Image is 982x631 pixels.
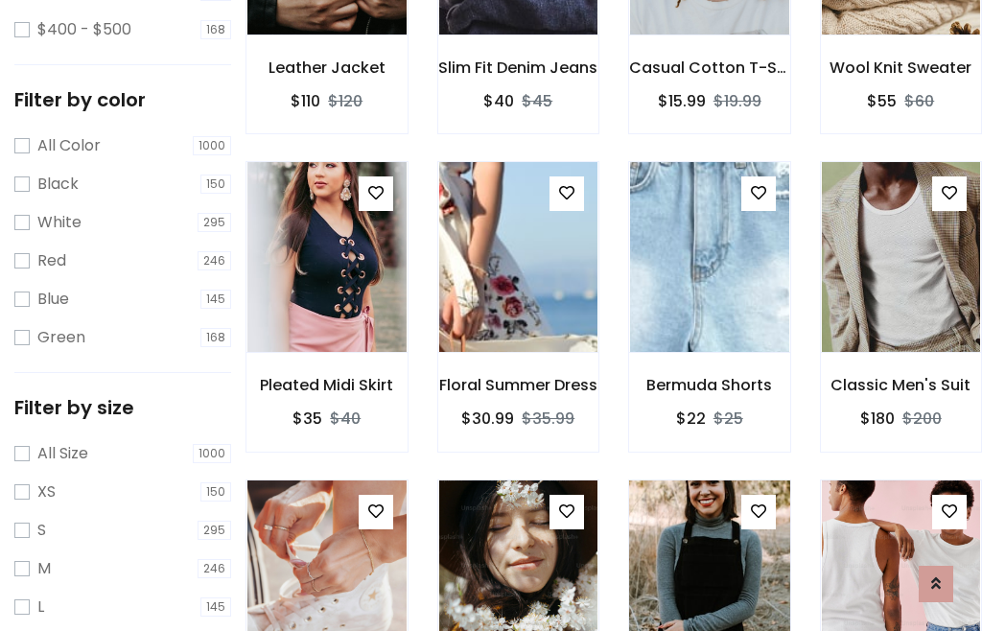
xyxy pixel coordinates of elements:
span: 168 [200,328,231,347]
h6: $40 [483,92,514,110]
h6: Floral Summer Dress [438,376,599,394]
del: $45 [522,90,552,112]
label: XS [37,480,56,503]
h6: $55 [867,92,897,110]
span: 295 [198,521,231,540]
span: 145 [200,597,231,617]
h6: $30.99 [461,409,514,428]
label: Green [37,326,85,349]
h6: Classic Men's Suit [821,376,982,394]
h6: $180 [860,409,895,428]
del: $40 [330,408,361,430]
h6: $15.99 [658,92,706,110]
label: M [37,557,51,580]
h6: $35 [292,409,322,428]
label: L [37,596,44,619]
span: 246 [198,559,231,578]
span: 246 [198,251,231,270]
del: $60 [904,90,934,112]
h6: Wool Knit Sweater [821,58,982,77]
span: 150 [200,175,231,194]
label: $400 - $500 [37,18,131,41]
h6: Leather Jacket [246,58,408,77]
span: 1000 [193,444,231,463]
label: All Color [37,134,101,157]
h6: Slim Fit Denim Jeans [438,58,599,77]
label: S [37,519,46,542]
h6: $22 [676,409,706,428]
h5: Filter by size [14,396,231,419]
h6: $110 [291,92,320,110]
del: $19.99 [713,90,761,112]
span: 1000 [193,136,231,155]
label: Red [37,249,66,272]
del: $200 [902,408,942,430]
del: $120 [328,90,362,112]
h6: Pleated Midi Skirt [246,376,408,394]
span: 150 [200,482,231,502]
label: White [37,211,82,234]
span: 168 [200,20,231,39]
label: All Size [37,442,88,465]
span: 145 [200,290,231,309]
del: $25 [713,408,743,430]
label: Black [37,173,79,196]
h5: Filter by color [14,88,231,111]
h6: Bermuda Shorts [629,376,790,394]
h6: Casual Cotton T-Shirt [629,58,790,77]
del: $35.99 [522,408,574,430]
label: Blue [37,288,69,311]
span: 295 [198,213,231,232]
